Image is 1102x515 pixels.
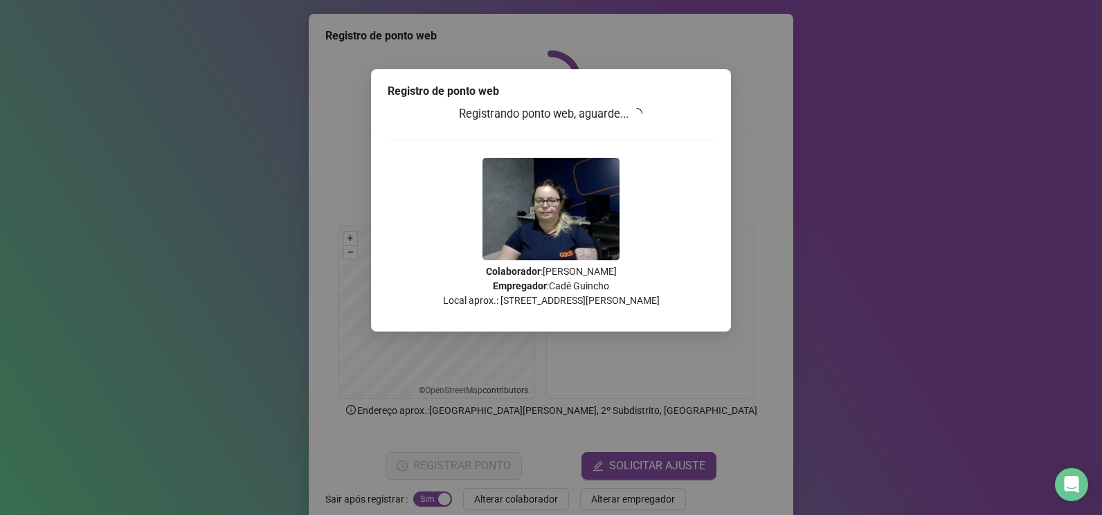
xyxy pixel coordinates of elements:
[482,158,620,260] img: 2Q==
[388,83,714,100] div: Registro de ponto web
[630,107,644,121] span: loading
[388,105,714,123] h3: Registrando ponto web, aguarde...
[1055,468,1088,501] div: Open Intercom Messenger
[493,280,547,291] strong: Empregador
[388,264,714,308] p: : [PERSON_NAME] : Cadê Guincho Local aprox.: [STREET_ADDRESS][PERSON_NAME]
[486,266,541,277] strong: Colaborador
